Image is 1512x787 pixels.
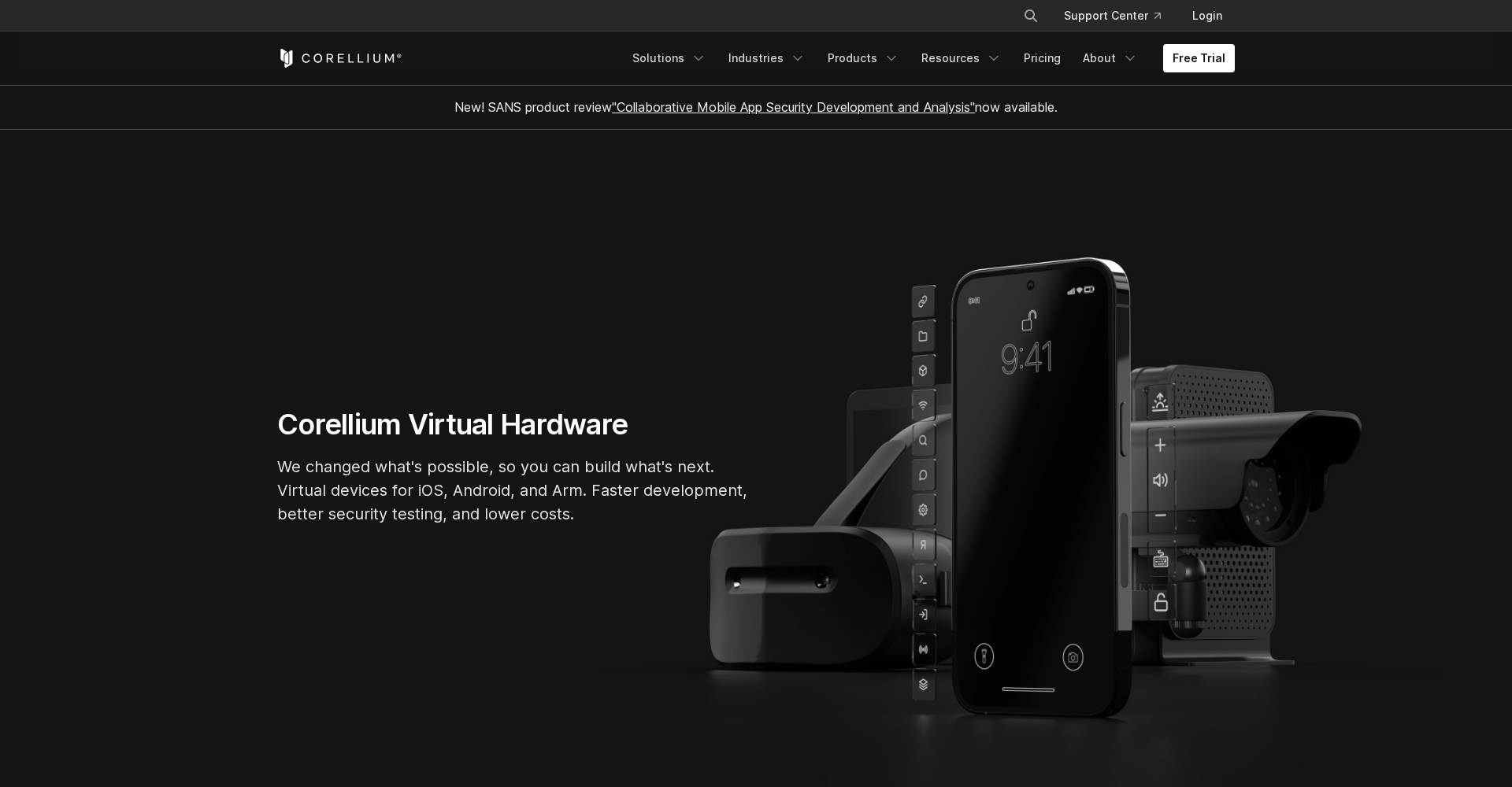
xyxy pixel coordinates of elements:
a: "Collaborative Mobile App Security Development and Analysis" [612,99,975,115]
div: Navigation Menu [1004,2,1235,30]
p: We changed what's possible, so you can build what's next. Virtual devices for iOS, Android, and A... [277,455,750,526]
a: Corellium Home [277,49,402,68]
a: Industries [719,44,815,72]
a: Resources [912,44,1011,72]
a: Free Trial [1163,44,1235,72]
h1: Corellium Virtual Hardware [277,407,750,442]
a: About [1073,44,1147,72]
a: Login [1180,2,1235,30]
a: Solutions [623,44,716,72]
a: Support Center [1051,2,1173,30]
a: Products [818,44,909,72]
button: Search [1017,2,1045,30]
span: New! SANS product review now available. [454,99,1058,115]
div: Navigation Menu [623,44,1235,72]
a: Pricing [1014,44,1070,72]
